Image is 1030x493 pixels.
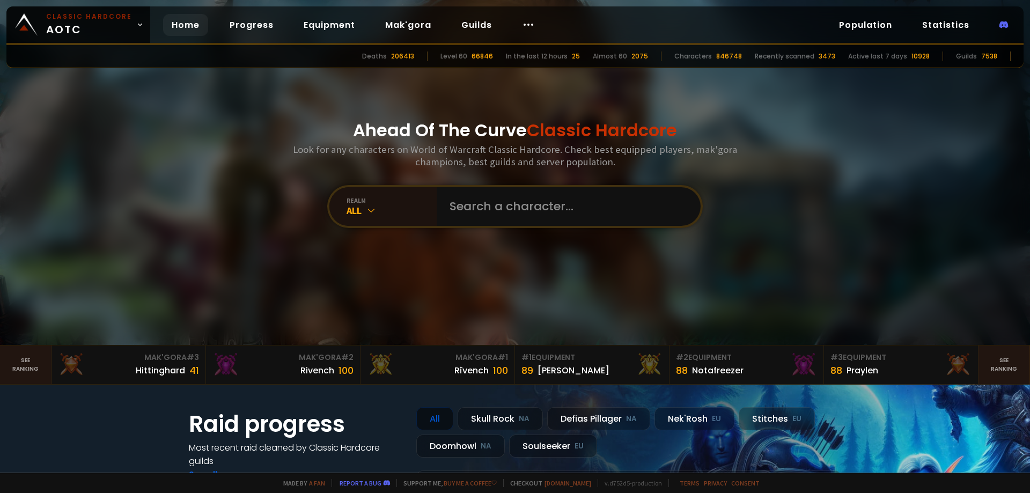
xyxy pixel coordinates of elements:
[444,479,497,487] a: Buy me a coffee
[676,352,688,363] span: # 2
[830,352,843,363] span: # 3
[669,345,824,384] a: #2Equipment88Notafreezer
[339,363,354,378] div: 100
[472,51,493,61] div: 66846
[739,407,815,430] div: Stitches
[189,468,259,481] a: See all progress
[692,364,744,377] div: Notafreezer
[911,51,930,61] div: 10928
[309,479,325,487] a: a fan
[792,414,801,424] small: EU
[189,441,403,468] h4: Most recent raid cleaned by Classic Hardcore guilds
[360,345,515,384] a: Mak'Gora#1Rîvench100
[830,14,901,36] a: Population
[391,51,414,61] div: 206413
[527,118,677,142] span: Classic Hardcore
[367,352,508,363] div: Mak'Gora
[515,345,669,384] a: #1Equipment89[PERSON_NAME]
[572,51,580,61] div: 25
[521,352,663,363] div: Equipment
[416,435,505,458] div: Doomhowl
[716,51,742,61] div: 846748
[503,479,591,487] span: Checkout
[453,14,501,36] a: Guilds
[221,14,282,36] a: Progress
[979,345,1030,384] a: Seeranking
[353,117,677,143] h1: Ahead Of The Curve
[575,441,584,452] small: EU
[51,345,206,384] a: Mak'Gora#3Hittinghard41
[295,14,364,36] a: Equipment
[347,204,437,217] div: All
[212,352,354,363] div: Mak'Gora
[206,345,360,384] a: Mak'Gora#2Rivench100
[340,479,381,487] a: Report a bug
[914,14,978,36] a: Statistics
[163,14,208,36] a: Home
[519,414,529,424] small: NA
[712,414,721,424] small: EU
[498,352,508,363] span: # 1
[981,51,997,61] div: 7538
[538,364,609,377] div: [PERSON_NAME]
[377,14,440,36] a: Mak'gora
[521,352,532,363] span: # 1
[631,51,648,61] div: 2075
[187,352,199,363] span: # 3
[416,407,453,430] div: All
[341,352,354,363] span: # 2
[830,363,842,378] div: 88
[506,51,568,61] div: In the last 12 hours
[509,435,597,458] div: Soulseeker
[626,414,637,424] small: NA
[458,407,543,430] div: Skull Rock
[277,479,325,487] span: Made by
[396,479,497,487] span: Support me,
[545,479,591,487] a: [DOMAIN_NAME]
[443,187,688,226] input: Search a character...
[593,51,627,61] div: Almost 60
[704,479,727,487] a: Privacy
[547,407,650,430] div: Defias Pillager
[6,6,150,43] a: Classic HardcoreAOTC
[347,196,437,204] div: realm
[830,352,972,363] div: Equipment
[755,51,814,61] div: Recently scanned
[848,51,907,61] div: Active last 7 days
[674,51,712,61] div: Characters
[598,479,662,487] span: v. d752d5 - production
[676,363,688,378] div: 88
[454,364,489,377] div: Rîvench
[440,51,467,61] div: Level 60
[46,12,132,21] small: Classic Hardcore
[676,352,817,363] div: Equipment
[819,51,835,61] div: 3473
[300,364,334,377] div: Rivench
[521,363,533,378] div: 89
[362,51,387,61] div: Deaths
[731,479,760,487] a: Consent
[654,407,734,430] div: Nek'Rosh
[493,363,508,378] div: 100
[289,143,741,168] h3: Look for any characters on World of Warcraft Classic Hardcore. Check best equipped players, mak'g...
[956,51,977,61] div: Guilds
[189,363,199,378] div: 41
[824,345,979,384] a: #3Equipment88Praylen
[481,441,491,452] small: NA
[680,479,700,487] a: Terms
[58,352,199,363] div: Mak'Gora
[189,407,403,441] h1: Raid progress
[847,364,878,377] div: Praylen
[136,364,185,377] div: Hittinghard
[46,12,132,38] span: AOTC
